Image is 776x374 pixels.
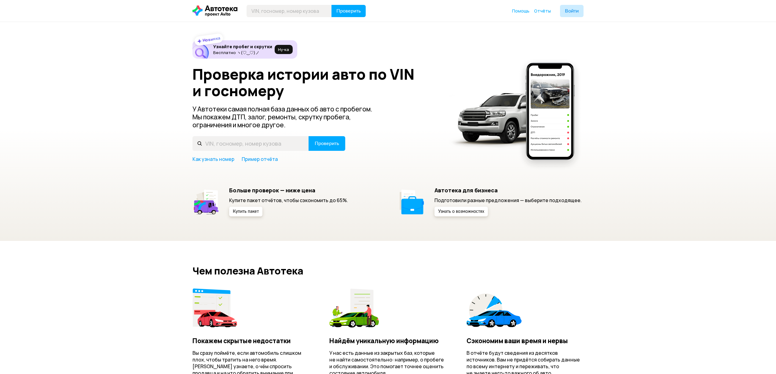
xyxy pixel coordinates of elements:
input: VIN, госномер, номер кузова [247,5,332,17]
button: Проверить [309,136,345,151]
span: Войти [565,9,579,13]
h4: Покажем скрытые недостатки [192,337,309,345]
h6: Узнайте пробег и скрутки [213,44,272,49]
button: Войти [560,5,584,17]
a: Пример отчёта [242,156,278,162]
button: Узнать о возможностях [434,207,488,216]
p: Подготовили разные предложения — выберите подходящее. [434,197,582,204]
a: Как узнать номер [192,156,234,162]
a: Помощь [512,8,529,14]
h5: Автотека для бизнеса [434,187,582,194]
button: Купить пакет [229,207,262,216]
h2: Чем полезна Автотека [192,265,584,276]
h4: Сэкономим ваши время и нервы [467,337,584,345]
span: Купить пакет [233,209,259,214]
span: Узнать о возможностях [438,209,484,214]
button: Проверить [331,5,366,17]
p: Купите пакет отчётов, чтобы сэкономить до 65%. [229,197,348,204]
span: Проверить [315,141,339,146]
h1: Проверка истории авто по VIN и госномеру [192,66,441,99]
span: Ну‑ка [278,47,289,52]
input: VIN, госномер, номер кузова [192,136,309,151]
h4: Найдём уникальную информацию [329,337,446,345]
a: Отчёты [534,8,551,14]
h5: Больше проверок — ниже цена [229,187,348,194]
strong: Новинка [202,35,221,43]
span: Проверить [336,9,361,13]
p: У Автотеки самая полная база данных об авто с пробегом. Мы покажем ДТП, залог, ремонты, скрутку п... [192,105,383,129]
p: Бесплатно ヽ(♡‿♡)ノ [213,50,272,55]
